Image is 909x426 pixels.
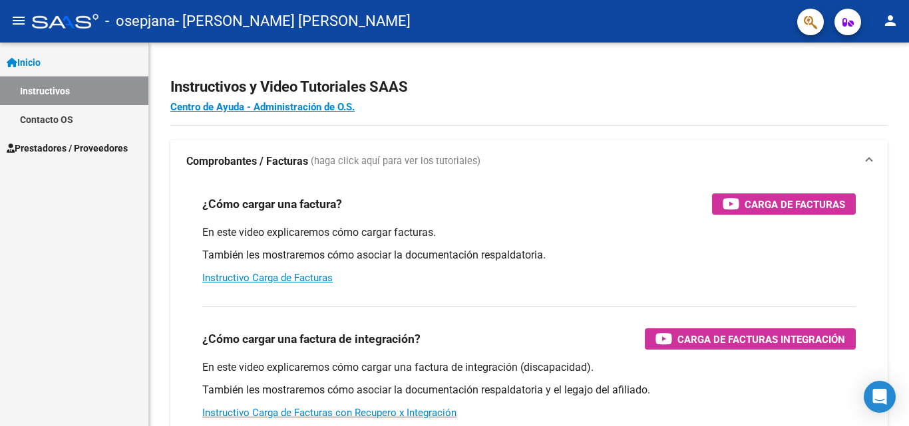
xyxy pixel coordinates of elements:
[202,248,856,263] p: También les mostraremos cómo asociar la documentación respaldatoria.
[170,74,888,100] h2: Instructivos y Video Tutoriales SAAS
[7,141,128,156] span: Prestadores / Proveedores
[186,154,308,169] strong: Comprobantes / Facturas
[712,193,856,215] button: Carga de Facturas
[202,407,456,419] a: Instructivo Carga de Facturas con Recupero x Integración
[202,330,421,348] h3: ¿Cómo cargar una factura de integración?
[170,140,888,183] mat-expansion-panel-header: Comprobantes / Facturas (haga click aquí para ver los tutoriales)
[745,196,845,213] span: Carga de Facturas
[864,381,896,413] div: Open Intercom Messenger
[311,154,480,169] span: (haga click aquí para ver los tutoriales)
[677,331,845,348] span: Carga de Facturas Integración
[202,195,342,213] h3: ¿Cómo cargar una factura?
[170,101,355,113] a: Centro de Ayuda - Administración de O.S.
[202,360,856,375] p: En este video explicaremos cómo cargar una factura de integración (discapacidad).
[105,7,175,36] span: - osepjana
[645,328,856,350] button: Carga de Facturas Integración
[202,383,856,397] p: También les mostraremos cómo asociar la documentación respaldatoria y el legajo del afiliado.
[202,272,333,284] a: Instructivo Carga de Facturas
[7,55,41,70] span: Inicio
[11,13,27,29] mat-icon: menu
[202,225,856,240] p: En este video explicaremos cómo cargar facturas.
[175,7,411,36] span: - [PERSON_NAME] [PERSON_NAME]
[882,13,898,29] mat-icon: person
